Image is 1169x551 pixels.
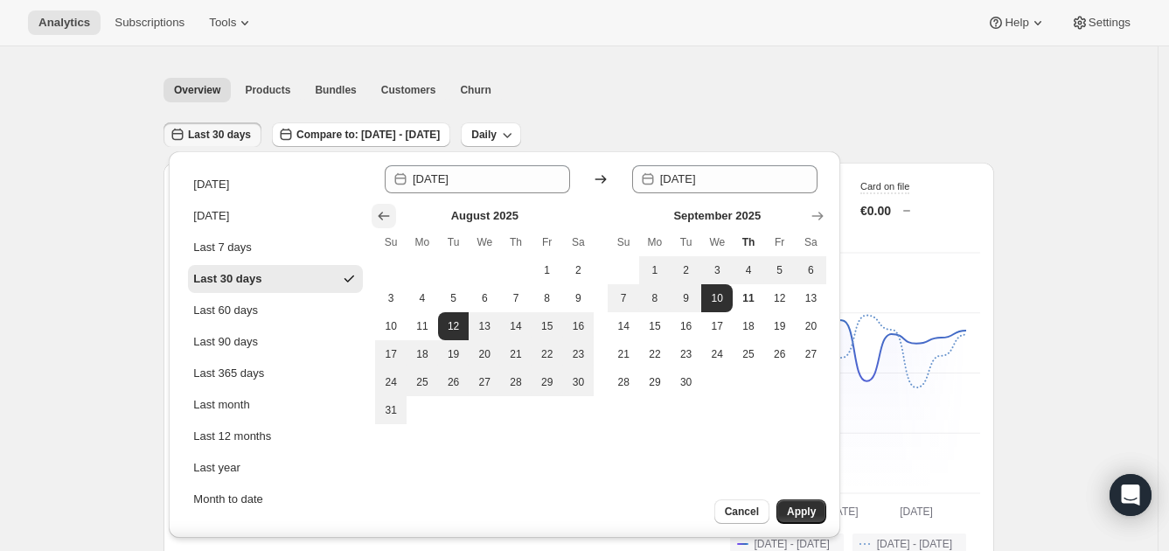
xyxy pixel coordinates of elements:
[507,319,525,333] span: 14
[372,204,396,228] button: Show previous month, July 2025
[476,291,493,305] span: 6
[469,228,500,256] th: Wednesday
[740,291,757,305] span: 11
[764,228,796,256] th: Friday
[563,312,595,340] button: Saturday August 16 2025
[272,122,450,147] button: Compare to: [DATE] - [DATE]
[803,347,820,361] span: 27
[500,368,532,396] button: Thursday August 28 2025
[678,319,695,333] span: 16
[796,256,827,284] button: Saturday September 6 2025
[382,319,400,333] span: 10
[188,517,363,545] button: Year to date
[771,319,789,333] span: 19
[678,235,695,249] span: Tu
[193,302,258,319] div: Last 60 days
[733,312,764,340] button: Thursday September 18 2025
[193,365,264,382] div: Last 365 days
[209,16,236,30] span: Tools
[245,83,290,97] span: Products
[701,228,733,256] th: Wednesday
[563,284,595,312] button: Saturday August 9 2025
[193,333,258,351] div: Last 90 days
[507,291,525,305] span: 7
[563,228,595,256] th: Saturday
[198,10,264,35] button: Tools
[796,312,827,340] button: Saturday September 20 2025
[900,506,933,518] text: [DATE]
[733,340,764,368] button: Thursday September 25 2025
[414,375,431,389] span: 25
[193,239,252,256] div: Last 7 days
[296,128,440,142] span: Compare to: [DATE] - [DATE]
[1089,16,1131,30] span: Settings
[776,499,826,524] button: Apply
[570,375,588,389] span: 30
[563,256,595,284] button: Saturday August 2 2025
[445,347,463,361] span: 19
[188,485,363,513] button: Month to date
[507,347,525,361] span: 21
[646,319,664,333] span: 15
[646,291,664,305] span: 8
[193,522,254,540] div: Year to date
[382,347,400,361] span: 17
[188,265,363,293] button: Last 30 days
[445,291,463,305] span: 5
[725,505,759,519] span: Cancel
[615,291,632,305] span: 7
[188,234,363,262] button: Last 7 days
[115,16,184,30] span: Subscriptions
[615,235,632,249] span: Su
[740,319,757,333] span: 18
[608,368,639,396] button: Sunday September 28 2025
[469,312,500,340] button: Wednesday August 13 2025
[104,10,195,35] button: Subscriptions
[701,256,733,284] button: Wednesday September 3 2025
[708,347,726,361] span: 24
[608,228,639,256] th: Sunday
[608,340,639,368] button: Sunday September 21 2025
[671,340,702,368] button: Tuesday September 23 2025
[532,284,563,312] button: Friday August 8 2025
[671,284,702,312] button: Tuesday September 9 2025
[796,340,827,368] button: Saturday September 27 2025
[193,176,229,193] div: [DATE]
[639,284,671,312] button: Monday September 8 2025
[787,505,816,519] span: Apply
[164,122,261,147] button: Last 30 days
[407,368,438,396] button: Monday August 25 2025
[532,228,563,256] th: Friday
[193,428,271,445] div: Last 12 months
[539,291,556,305] span: 8
[615,375,632,389] span: 28
[771,291,789,305] span: 12
[678,291,695,305] span: 9
[671,368,702,396] button: Tuesday September 30 2025
[796,284,827,312] button: Saturday September 13 2025
[708,291,726,305] span: 10
[476,375,493,389] span: 27
[193,459,240,477] div: Last year
[375,396,407,424] button: Sunday August 31 2025
[539,263,556,277] span: 1
[193,491,263,508] div: Month to date
[860,202,891,220] p: €0.00
[708,263,726,277] span: 3
[174,83,220,97] span: Overview
[615,319,632,333] span: 14
[469,284,500,312] button: Wednesday August 6 2025
[414,347,431,361] span: 18
[803,263,820,277] span: 6
[188,171,363,199] button: [DATE]
[539,319,556,333] span: 15
[476,319,493,333] span: 13
[771,235,789,249] span: Fr
[701,284,733,312] button: End of range Wednesday September 10 2025
[678,375,695,389] span: 30
[500,228,532,256] th: Thursday
[646,375,664,389] span: 29
[771,263,789,277] span: 5
[382,375,400,389] span: 24
[382,235,400,249] span: Su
